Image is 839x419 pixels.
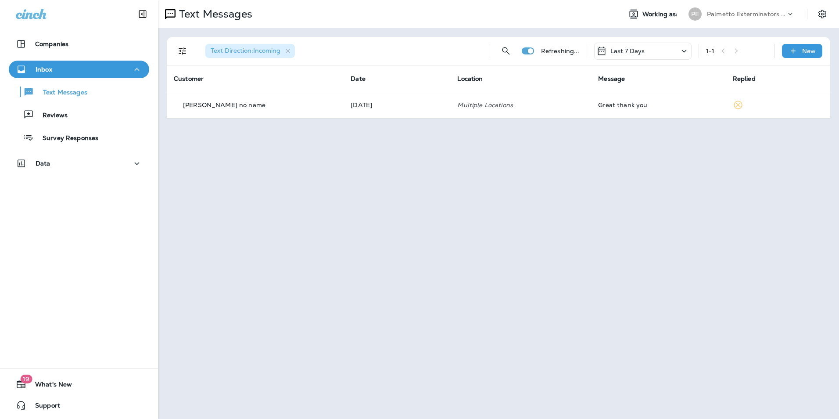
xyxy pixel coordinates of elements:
[9,397,149,414] button: Support
[457,75,483,83] span: Location
[9,105,149,124] button: Reviews
[174,42,191,60] button: Filters
[9,376,149,393] button: 19What's New
[130,5,155,23] button: Collapse Sidebar
[35,40,68,47] p: Companies
[598,101,718,108] div: Great thank you
[34,134,98,143] p: Survey Responses
[688,7,702,21] div: PE
[205,44,295,58] div: Text Direction:Incoming
[707,11,786,18] p: Palmetto Exterminators LLC
[706,47,714,54] div: 1 - 1
[9,128,149,147] button: Survey Responses
[598,75,625,83] span: Message
[610,47,645,54] p: Last 7 Days
[802,47,816,54] p: New
[351,101,443,108] p: Sep 2, 2025 10:10 AM
[497,42,515,60] button: Search Messages
[174,75,204,83] span: Customer
[642,11,680,18] span: Working as:
[36,160,50,167] p: Data
[20,375,32,383] span: 19
[34,112,68,120] p: Reviews
[457,101,584,108] p: Multiple Locations
[211,47,280,54] span: Text Direction : Incoming
[351,75,366,83] span: Date
[541,47,580,54] p: Refreshing...
[733,75,756,83] span: Replied
[814,6,830,22] button: Settings
[26,402,60,412] span: Support
[26,381,72,391] span: What's New
[176,7,252,21] p: Text Messages
[34,89,87,97] p: Text Messages
[183,101,265,108] p: [PERSON_NAME] no name
[9,83,149,101] button: Text Messages
[36,66,52,73] p: Inbox
[9,35,149,53] button: Companies
[9,61,149,78] button: Inbox
[9,155,149,172] button: Data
